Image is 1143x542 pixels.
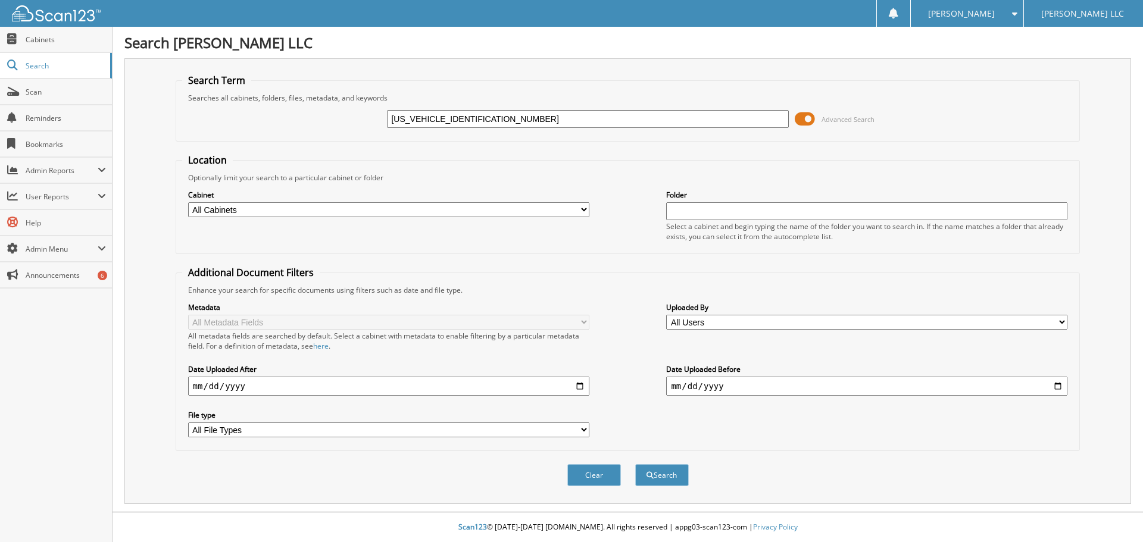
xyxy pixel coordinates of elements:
span: Bookmarks [26,139,106,149]
button: Clear [567,464,621,486]
div: All metadata fields are searched by default. Select a cabinet with metadata to enable filtering b... [188,331,589,351]
span: Search [26,61,104,71]
label: File type [188,410,589,420]
label: Cabinet [188,190,589,200]
legend: Location [182,153,233,167]
span: Help [26,218,106,228]
span: [PERSON_NAME] [928,10,995,17]
label: Folder [666,190,1067,200]
span: Admin Reports [26,165,98,176]
div: 6 [98,271,107,280]
legend: Search Term [182,74,251,87]
span: Announcements [26,270,106,280]
span: Advanced Search [822,115,875,124]
label: Date Uploaded Before [666,364,1067,374]
span: Scan123 [458,522,487,532]
legend: Additional Document Filters [182,266,320,279]
input: end [666,377,1067,396]
span: User Reports [26,192,98,202]
span: Reminders [26,113,106,123]
img: scan123-logo-white.svg [12,5,101,21]
label: Date Uploaded After [188,364,589,374]
button: Search [635,464,689,486]
div: © [DATE]-[DATE] [DOMAIN_NAME]. All rights reserved | appg03-scan123-com | [113,513,1143,542]
h1: Search [PERSON_NAME] LLC [124,33,1131,52]
div: Optionally limit your search to a particular cabinet or folder [182,173,1074,183]
span: Admin Menu [26,244,98,254]
div: Enhance your search for specific documents using filters such as date and file type. [182,285,1074,295]
div: Searches all cabinets, folders, files, metadata, and keywords [182,93,1074,103]
span: Scan [26,87,106,97]
span: Cabinets [26,35,106,45]
div: Select a cabinet and begin typing the name of the folder you want to search in. If the name match... [666,221,1067,242]
label: Metadata [188,302,589,312]
a: Privacy Policy [753,522,798,532]
span: [PERSON_NAME] LLC [1041,10,1124,17]
label: Uploaded By [666,302,1067,312]
input: start [188,377,589,396]
iframe: Chat Widget [1083,485,1143,542]
a: here [313,341,329,351]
